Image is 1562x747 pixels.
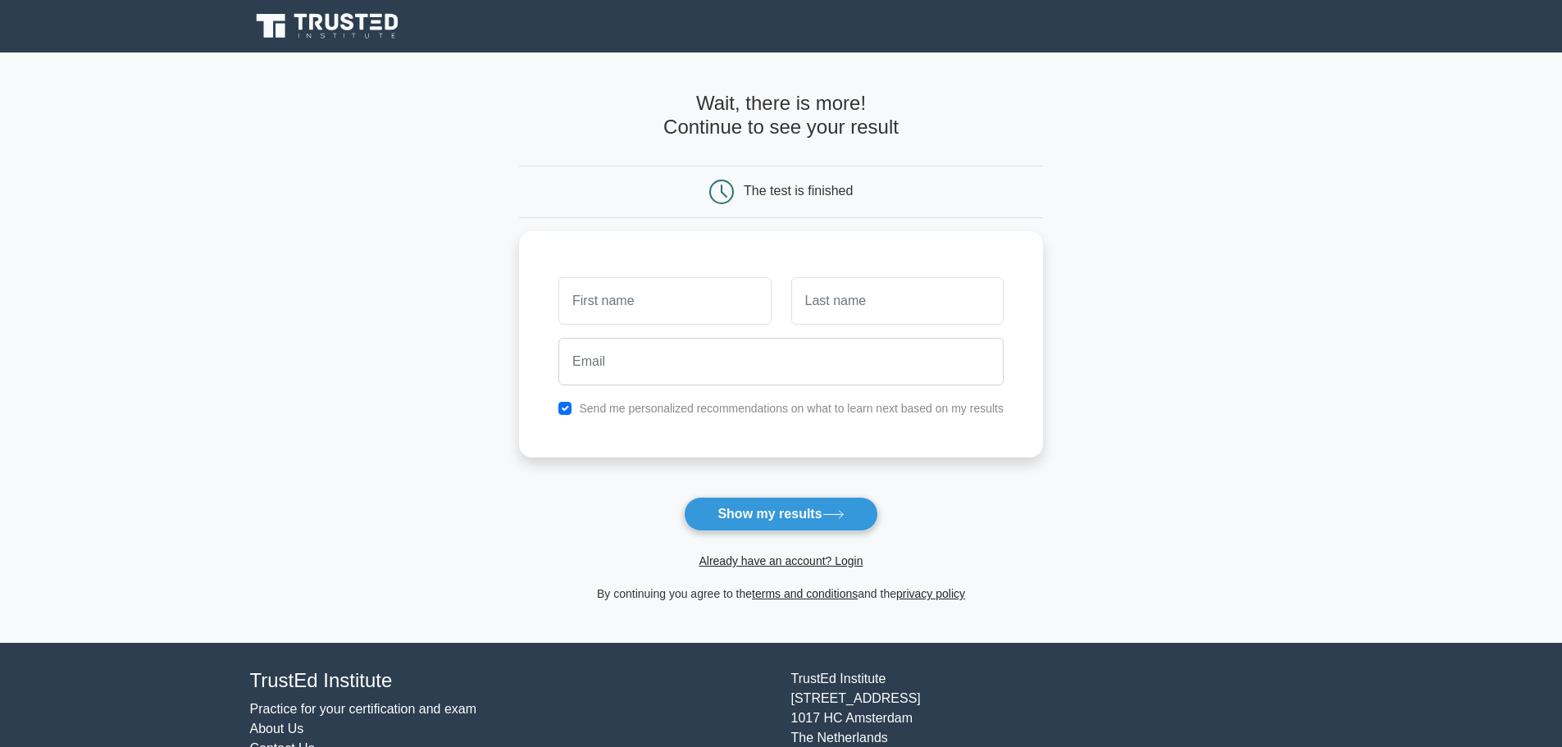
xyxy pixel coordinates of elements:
div: The test is finished [744,184,853,198]
button: Show my results [684,497,877,531]
a: Already have an account? Login [699,554,863,567]
input: First name [558,277,771,325]
div: By continuing you agree to the and the [509,584,1053,604]
input: Last name [791,277,1004,325]
h4: Wait, there is more! Continue to see your result [519,92,1043,139]
a: privacy policy [896,587,965,600]
a: terms and conditions [752,587,858,600]
a: About Us [250,722,304,736]
h4: TrustEd Institute [250,669,772,693]
label: Send me personalized recommendations on what to learn next based on my results [579,402,1004,415]
input: Email [558,338,1004,385]
a: Practice for your certification and exam [250,702,477,716]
